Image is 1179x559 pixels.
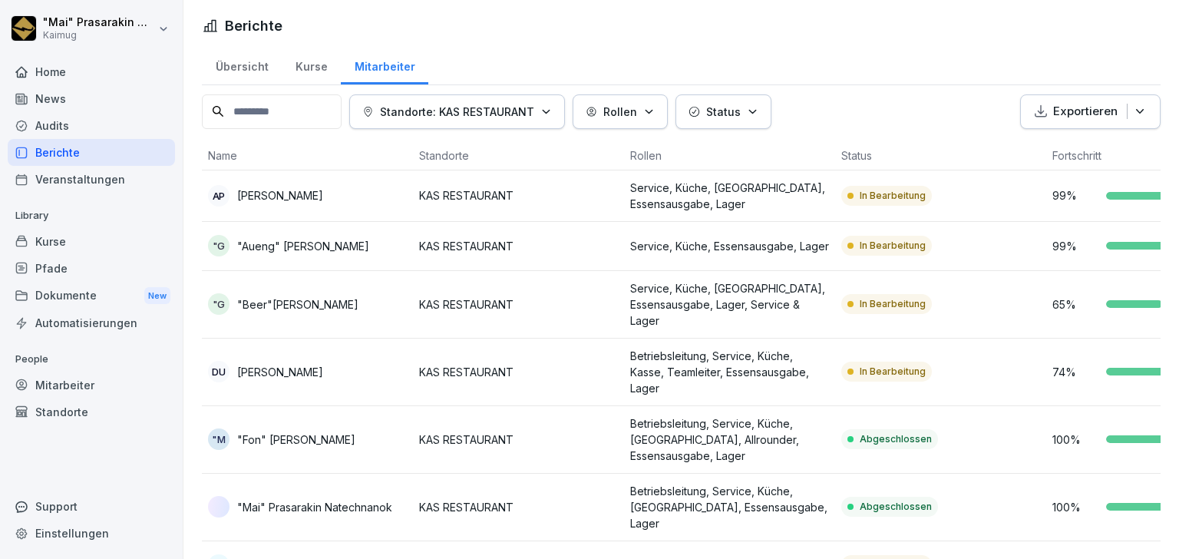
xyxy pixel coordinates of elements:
[624,141,835,170] th: Rollen
[8,520,175,547] a: Einstellungen
[208,185,230,207] div: AP
[380,104,534,120] p: Standorte: KAS RESTAURANT
[202,141,413,170] th: Name
[860,189,926,203] p: In Bearbeitung
[419,364,618,380] p: KAS RESTAURANT
[1052,499,1098,515] p: 100 %
[1052,296,1098,313] p: 65 %
[573,94,668,129] button: Rollen
[1052,364,1098,380] p: 74 %
[144,287,170,305] div: New
[237,238,369,254] p: "Aueng" [PERSON_NAME]
[1052,187,1098,203] p: 99 %
[8,282,175,310] a: DokumenteNew
[43,30,155,41] p: Kaimug
[413,141,624,170] th: Standorte
[419,238,618,254] p: KAS RESTAURANT
[237,364,323,380] p: [PERSON_NAME]
[8,139,175,166] a: Berichte
[237,187,323,203] p: [PERSON_NAME]
[8,203,175,228] p: Library
[237,499,392,515] p: "Mai" Prasarakin Natechnanok
[706,104,741,120] p: Status
[835,141,1046,170] th: Status
[630,180,829,212] p: Service, Küche, [GEOGRAPHIC_DATA], Essensausgabe, Lager
[208,235,230,256] div: "G
[8,58,175,85] a: Home
[202,45,282,84] a: Übersicht
[630,238,829,254] p: Service, Küche, Essensausgabe, Lager
[630,415,829,464] p: Betriebsleitung, Service, Küche, [GEOGRAPHIC_DATA], Allrounder, Essensausgabe, Lager
[237,432,355,448] p: "Fon" [PERSON_NAME]
[43,16,155,29] p: "Mai" Prasarakin Natechnanok
[630,483,829,531] p: Betriebsleitung, Service, Küche, [GEOGRAPHIC_DATA], Essensausgabe, Lager
[1053,103,1118,121] p: Exportieren
[675,94,771,129] button: Status
[860,239,926,253] p: In Bearbeitung
[1020,94,1161,129] button: Exportieren
[8,493,175,520] div: Support
[8,85,175,112] a: News
[8,347,175,372] p: People
[603,104,637,120] p: Rollen
[8,112,175,139] a: Audits
[419,432,618,448] p: KAS RESTAURANT
[8,372,175,399] a: Mitarbeiter
[1052,432,1098,448] p: 100 %
[282,45,341,84] a: Kurse
[208,361,230,382] div: DU
[237,296,358,313] p: "Beer"[PERSON_NAME]
[860,432,932,446] p: Abgeschlossen
[630,348,829,396] p: Betriebsleitung, Service, Küche, Kasse, Teamleiter, Essensausgabe, Lager
[8,282,175,310] div: Dokumente
[8,399,175,425] a: Standorte
[8,255,175,282] a: Pfade
[341,45,428,84] a: Mitarbeiter
[630,280,829,329] p: Service, Küche, [GEOGRAPHIC_DATA], Essensausgabe, Lager, Service & Lager
[860,500,932,514] p: Abgeschlossen
[419,187,618,203] p: KAS RESTAURANT
[8,228,175,255] a: Kurse
[419,499,618,515] p: KAS RESTAURANT
[208,293,230,315] div: "G
[208,428,230,450] div: "M
[225,15,282,36] h1: Berichte
[860,297,926,311] p: In Bearbeitung
[8,166,175,193] a: Veranstaltungen
[349,94,565,129] button: Standorte: KAS RESTAURANT
[1052,238,1098,254] p: 99 %
[8,309,175,336] a: Automatisierungen
[860,365,926,379] p: In Bearbeitung
[419,296,618,313] p: KAS RESTAURANT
